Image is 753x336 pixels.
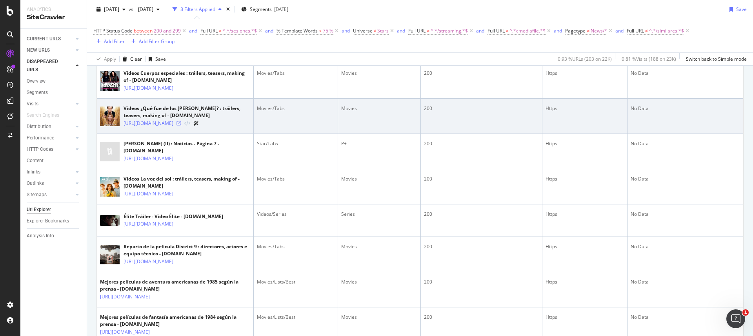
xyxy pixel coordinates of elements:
[27,123,51,131] div: Distribution
[631,211,740,218] div: No Data
[27,217,69,225] div: Explorer Bookmarks
[257,175,335,182] div: Movies/Tabs
[135,6,153,13] span: 2025 Jul. 1st
[554,27,562,34] button: and
[124,119,173,127] a: [URL][DOMAIN_NAME]
[189,27,197,34] button: and
[257,314,335,321] div: Movies/Lists/Best
[130,56,142,62] div: Clear
[93,3,129,16] button: [DATE]
[124,243,250,257] div: Reparto de la película District 9 : directores, actores e equipo técnico - [DOMAIN_NAME]
[726,309,745,328] iframe: Intercom live chat
[27,13,80,22] div: SiteCrawler
[129,6,135,13] span: vs
[27,232,81,240] a: Analysis Info
[93,37,125,46] button: Add Filter
[124,213,223,220] div: Élite Tráiler - Vídeo Élite - [DOMAIN_NAME]
[27,35,73,43] a: CURRENT URLS
[27,157,44,165] div: Content
[341,278,417,285] div: Movies
[100,215,120,226] img: main image
[184,121,190,126] button: View HTML Source
[124,190,173,198] a: [URL][DOMAIN_NAME]
[591,25,607,36] span: News/*
[546,314,624,321] div: Https
[27,206,81,214] a: Url Explorer
[424,278,539,285] div: 200
[124,175,250,190] div: Vídeos La voz del sol : tráilers, teasers, making of - [DOMAIN_NAME]
[257,278,335,285] div: Movies/Lists/Best
[587,27,589,34] span: ≠
[424,211,539,218] div: 200
[341,243,417,250] div: Movies
[146,53,166,65] button: Save
[100,102,120,130] img: main image
[686,56,747,62] div: Switch back to Simple mode
[27,179,73,188] a: Outlinks
[27,134,54,142] div: Performance
[27,111,59,119] div: Search Engines
[100,240,120,268] img: main image
[27,46,73,54] a: NEW URLS
[424,175,539,182] div: 200
[424,140,539,147] div: 200
[27,191,73,199] a: Sitemaps
[27,77,81,85] a: Overview
[124,140,250,154] div: [PERSON_NAME] (II) : Noticias - Página 7 - [DOMAIN_NAME]
[124,70,250,84] div: Vídeos Cuerpos especiales : tráilers, teasers, making of - [DOMAIN_NAME]
[546,70,624,77] div: Https
[265,27,273,34] div: and
[341,314,417,321] div: Movies
[176,121,181,126] a: Visit Online Page
[257,140,335,147] div: Star/Tabs
[374,27,376,34] span: ≠
[565,27,586,34] span: Pagetype
[27,77,45,85] div: Overview
[100,173,120,201] img: main image
[100,278,250,293] div: Mejores películas de aventura americanas de 1985 según la prensa - [DOMAIN_NAME]
[631,243,740,250] div: No Data
[93,53,116,65] button: Apply
[124,258,173,266] a: [URL][DOMAIN_NAME]
[27,179,44,188] div: Outlinks
[27,100,73,108] a: Visits
[257,211,335,218] div: Videos/Series
[742,309,749,316] span: 1
[100,314,250,328] div: Mejores películas de fantasía americanas de 1984 según la prensa - [DOMAIN_NAME]
[342,27,350,34] button: and
[546,278,624,285] div: Https
[27,217,81,225] a: Explorer Bookmarks
[27,111,67,119] a: Search Engines
[476,27,484,34] div: and
[424,243,539,250] div: 200
[225,5,231,13] div: times
[341,70,417,77] div: Movies
[274,6,288,13] div: [DATE]
[276,27,318,34] span: % Template Words
[27,6,80,13] div: Analytics
[353,27,373,34] span: Universe
[27,191,47,199] div: Sitemaps
[631,140,740,147] div: No Data
[546,105,624,112] div: Https
[683,53,747,65] button: Switch back to Simple mode
[615,27,624,34] button: and
[622,56,676,62] div: 0.81 % Visits ( 188 on 23K )
[27,206,51,214] div: Url Explorer
[424,105,539,112] div: 200
[341,140,417,147] div: P+
[154,25,181,36] span: 200 and 299
[736,6,747,13] div: Save
[27,35,61,43] div: CURRENT URLS
[169,3,225,16] button: 8 Filters Applied
[509,25,546,36] span: ^.*cmediafile.*$
[27,157,81,165] a: Content
[631,105,740,112] div: No Data
[219,27,222,34] span: ≠
[627,27,644,34] span: Full URL
[27,168,73,176] a: Inlinks
[27,58,66,74] div: DISAPPEARED URLS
